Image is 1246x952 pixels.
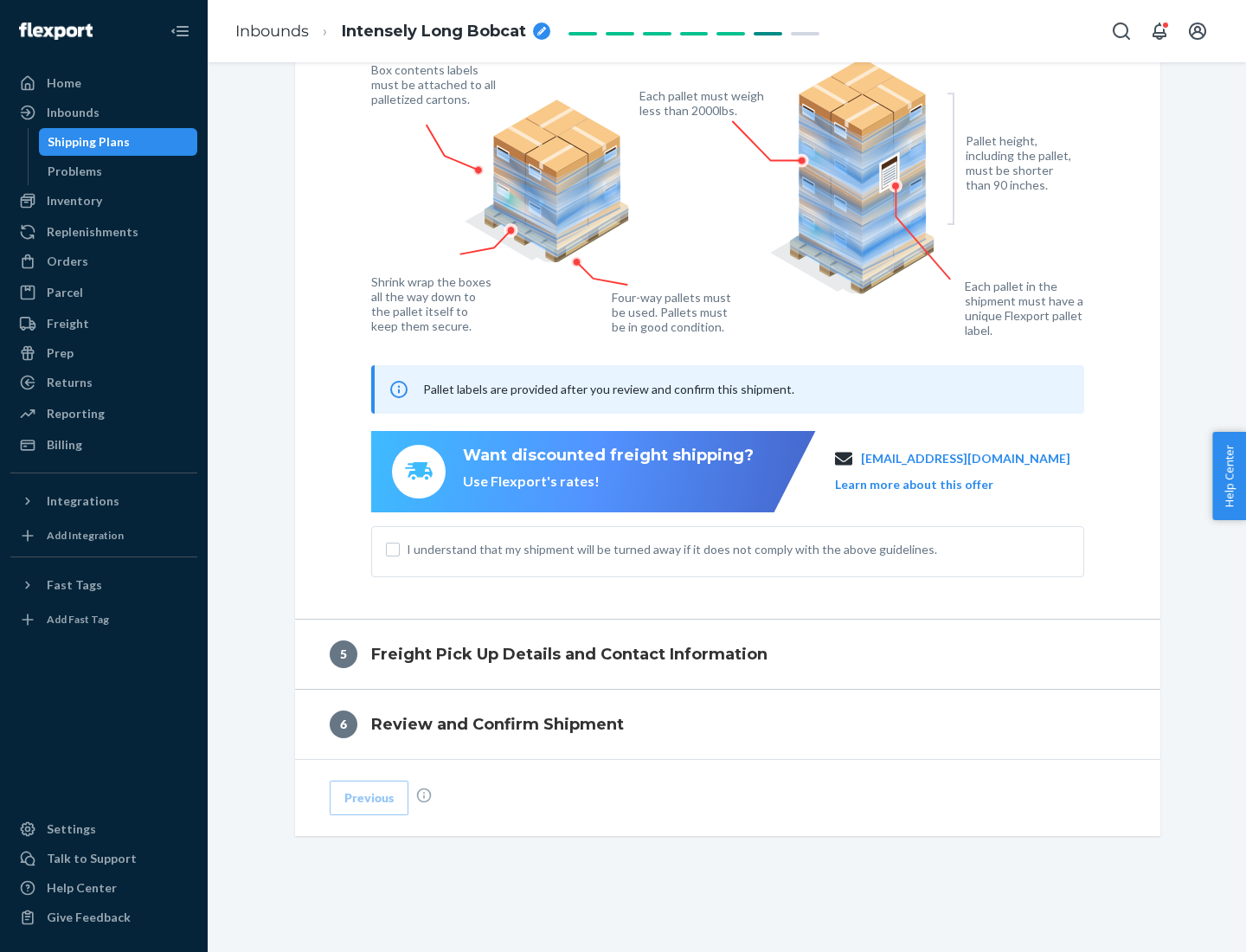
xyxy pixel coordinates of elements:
[47,576,102,594] div: Fast Tags
[235,22,309,41] a: Inbounds
[1212,432,1246,520] button: Help Center
[47,492,119,510] div: Integrations
[342,21,526,43] span: Intensely Long Bobcat
[407,541,1069,558] span: I understand that my shipment will be turned away if it does not comply with the above guidelines.
[371,643,768,666] h4: Freight Pick Up Details and Contact Information
[386,543,400,556] input: I understand that my shipment will be turned away if it does not comply with the above guidelines.
[47,192,102,209] div: Inventory
[10,248,197,275] a: Orders
[47,436,82,453] div: Billing
[10,279,197,306] a: Parcel
[1104,14,1139,48] button: Open Search Box
[861,450,1070,467] a: [EMAIL_ADDRESS][DOMAIN_NAME]
[10,339,197,367] a: Prep
[330,781,408,815] button: Previous
[222,6,564,57] ol: breadcrumbs
[47,253,88,270] div: Orders
[966,133,1079,192] figcaption: Pallet height, including the pallet, must be shorter than 90 inches.
[10,431,197,459] a: Billing
[47,405,105,422] div: Reporting
[10,571,197,599] button: Fast Tags
[47,374,93,391] div: Returns
[10,904,197,931] button: Give Feedback
[371,713,624,736] h4: Review and Confirm Shipment
[463,472,754,492] div: Use Flexport's rates!
[10,187,197,215] a: Inventory
[10,400,197,428] a: Reporting
[47,528,124,543] div: Add Integration
[10,69,197,97] a: Home
[39,128,198,156] a: Shipping Plans
[47,104,100,121] div: Inbounds
[47,612,109,627] div: Add Fast Tag
[19,23,93,40] img: Flexport logo
[10,310,197,338] a: Freight
[47,74,81,92] div: Home
[965,279,1095,338] figcaption: Each pallet in the shipment must have a unique Flexport pallet label.
[10,99,197,126] a: Inbounds
[47,315,89,332] div: Freight
[330,640,357,668] div: 5
[463,445,754,467] div: Want discounted freight shipping?
[10,845,197,872] a: Talk to Support
[371,274,495,333] figcaption: Shrink wrap the boxes all the way down to the pallet itself to keep them secure.
[39,158,198,185] a: Problems
[47,879,117,897] div: Help Center
[10,815,197,843] a: Settings
[295,690,1160,759] button: 6Review and Confirm Shipment
[163,14,197,48] button: Close Navigation
[48,163,102,180] div: Problems
[612,290,732,334] figcaption: Four-way pallets must be used. Pallets must be in good condition.
[10,218,197,246] a: Replenishments
[330,711,357,738] div: 6
[47,909,131,926] div: Give Feedback
[1142,14,1177,48] button: Open notifications
[423,382,794,396] span: Pallet labels are provided after you review and confirm this shipment.
[10,522,197,550] a: Add Integration
[639,88,768,118] figcaption: Each pallet must weigh less than 2000lbs.
[47,223,138,241] div: Replenishments
[371,62,500,106] figcaption: Box contents labels must be attached to all palletized cartons.
[10,487,197,515] button: Integrations
[47,284,83,301] div: Parcel
[835,476,993,493] button: Learn more about this offer
[10,606,197,634] a: Add Fast Tag
[47,344,74,362] div: Prep
[47,820,96,838] div: Settings
[1180,14,1215,48] button: Open account menu
[295,620,1160,689] button: 5Freight Pick Up Details and Contact Information
[10,874,197,902] a: Help Center
[47,850,137,867] div: Talk to Support
[10,369,197,396] a: Returns
[48,133,130,151] div: Shipping Plans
